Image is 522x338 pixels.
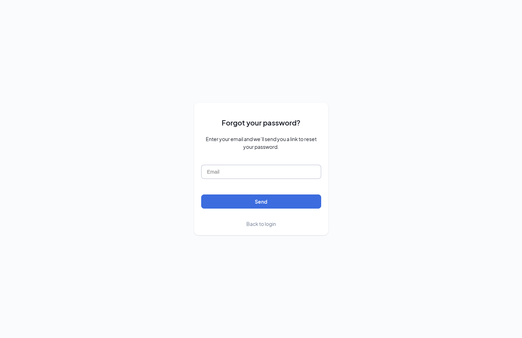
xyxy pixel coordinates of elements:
[201,194,321,209] button: Send
[201,165,321,179] input: Email
[222,117,300,128] span: Forgot your password?
[246,221,276,227] span: Back to login
[246,220,276,228] a: Back to login
[201,135,321,151] span: Enter your email and we’ll send you a link to reset your password.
